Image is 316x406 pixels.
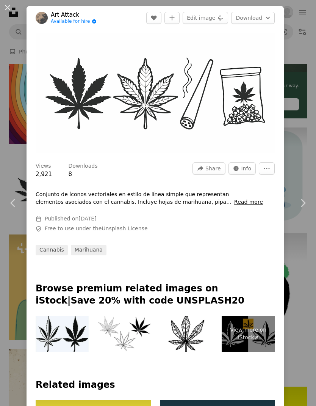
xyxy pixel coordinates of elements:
[234,198,263,206] button: Read more
[36,33,275,153] img: Marijuana leaves and paraphernalia are depicted in this image.
[45,225,148,233] span: Free to use under the
[241,163,252,174] span: Info
[36,12,48,24] img: Go to Art Attack's profile
[192,162,225,175] button: Share this image
[259,162,275,175] button: More Actions
[45,216,97,222] span: Published on
[98,316,151,351] img: cannabis, cannabis leaf set,
[222,316,275,351] a: View more on iStock↗
[36,162,51,170] h3: Views
[205,163,221,174] span: Share
[36,316,89,351] img: Cannabis leaf silhouette. Marijuana
[36,191,234,206] p: Conjunto de íconos vectoriales en estilo de línea simple que representan elementos asociados con ...
[160,316,213,351] img: Cannabis leaf sketch. Marijuana botanical drawing. Hand drawn vector illustration
[102,225,147,231] a: Unsplash License
[183,12,228,24] button: Edit image
[51,19,97,25] a: Available for hire
[146,12,161,24] button: Like
[51,11,97,19] a: Art Attack
[71,245,106,255] a: marihuana
[231,12,275,24] button: Choose download format
[36,33,275,153] button: Zoom in on this image
[36,245,68,255] a: cannabis
[69,171,72,178] span: 8
[69,162,98,170] h3: Downloads
[36,379,275,391] h4: Related images
[289,167,316,239] a: Next
[164,12,180,24] button: Add to Collection
[78,216,96,222] time: July 23, 2025 at 5:15:24 PM CDT
[228,162,256,175] button: Stats about this image
[36,171,52,178] span: 2,921
[36,283,275,307] p: Browse premium related images on iStock | Save 20% with code UNSPLASH20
